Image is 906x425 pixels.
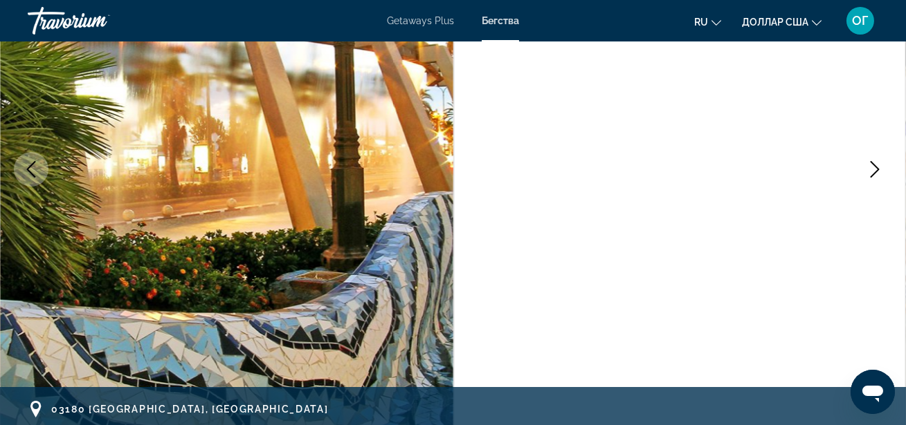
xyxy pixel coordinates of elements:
[742,17,808,28] font: доллар США
[852,13,869,28] font: ОГ
[842,6,878,35] button: Меню пользователя
[851,370,895,414] iframe: Кнопка запуска окна обмена сообщениями
[858,152,892,187] button: Next image
[482,15,519,26] a: Бегства
[28,3,166,39] a: Травориум
[694,17,708,28] font: ru
[694,12,721,32] button: Изменить язык
[14,152,48,187] button: Previous image
[387,15,454,26] a: Getaways Plus
[742,12,822,32] button: Изменить валюту
[51,404,329,415] span: 03180 [GEOGRAPHIC_DATA], [GEOGRAPHIC_DATA]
